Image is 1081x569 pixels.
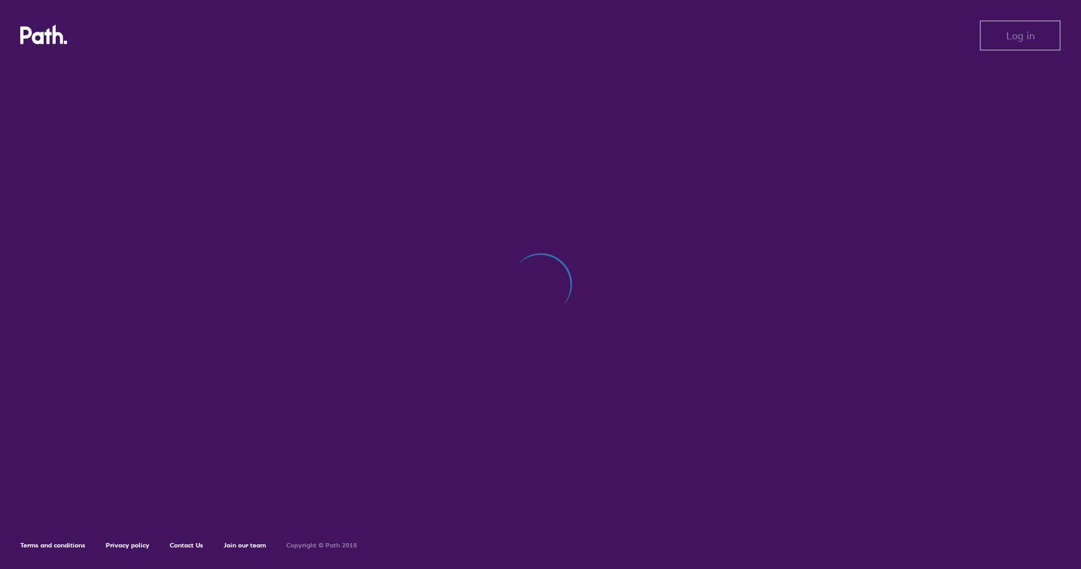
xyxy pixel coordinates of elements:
button: Log in [980,20,1061,51]
a: Terms and conditions [20,541,85,549]
a: Contact Us [170,541,203,549]
a: Join our team [224,541,266,549]
span: Log in [1006,30,1035,41]
h6: Copyright © Path 2018 [286,542,357,549]
a: Privacy policy [106,541,149,549]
